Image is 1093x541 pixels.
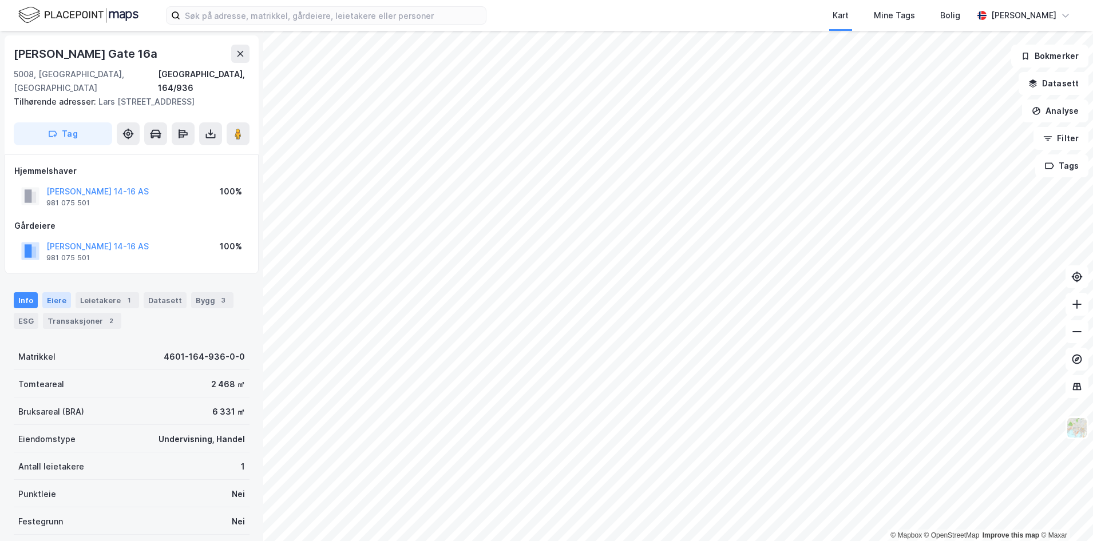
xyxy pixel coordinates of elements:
div: Lars [STREET_ADDRESS] [14,95,240,109]
button: Datasett [1019,72,1088,95]
div: [GEOGRAPHIC_DATA], 164/936 [158,67,250,95]
div: ESG [14,313,38,329]
div: Hjemmelshaver [14,164,249,178]
div: 5008, [GEOGRAPHIC_DATA], [GEOGRAPHIC_DATA] [14,67,158,95]
a: OpenStreetMap [924,531,980,539]
div: Gårdeiere [14,219,249,233]
div: [PERSON_NAME] [991,9,1056,22]
div: Antall leietakere [18,460,84,474]
div: Matrikkel [18,350,56,364]
div: Nei [232,515,245,528]
div: Bruksareal (BRA) [18,405,84,419]
div: 6 331 ㎡ [212,405,245,419]
div: 1 [241,460,245,474]
div: 2 [105,315,117,327]
div: Transaksjoner [43,313,121,329]
span: Tilhørende adresser: [14,97,98,106]
div: Punktleie [18,487,56,501]
div: Kontrollprogram for chat [1036,486,1093,541]
div: Nei [232,487,245,501]
div: Datasett [144,292,187,308]
input: Søk på adresse, matrikkel, gårdeiere, leietakere eller personer [180,7,486,24]
div: Info [14,292,38,308]
div: 2 468 ㎡ [211,377,245,391]
div: 981 075 501 [46,253,90,262]
div: Mine Tags [874,9,915,22]
button: Tags [1035,154,1088,177]
div: 3 [217,295,229,306]
div: 4601-164-936-0-0 [164,350,245,364]
div: Leietakere [76,292,139,308]
div: Kart [833,9,849,22]
img: logo.f888ab2527a4732fd821a326f86c7f29.svg [18,5,138,25]
div: 981 075 501 [46,198,90,208]
button: Bokmerker [1011,45,1088,67]
div: Bolig [940,9,960,22]
div: Eiendomstype [18,432,76,446]
div: Undervisning, Handel [159,432,245,446]
div: 100% [220,185,242,198]
div: Eiere [42,292,71,308]
div: [PERSON_NAME] Gate 16a [14,45,160,63]
a: Mapbox [890,531,922,539]
div: Bygg [191,292,233,308]
img: Z [1066,417,1088,439]
div: 1 [123,295,134,306]
div: Tomteareal [18,377,64,391]
iframe: Chat Widget [1036,486,1093,541]
button: Filter [1033,127,1088,150]
div: Festegrunn [18,515,63,528]
button: Tag [14,122,112,145]
a: Improve this map [983,531,1039,539]
button: Analyse [1022,100,1088,122]
div: 100% [220,240,242,253]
